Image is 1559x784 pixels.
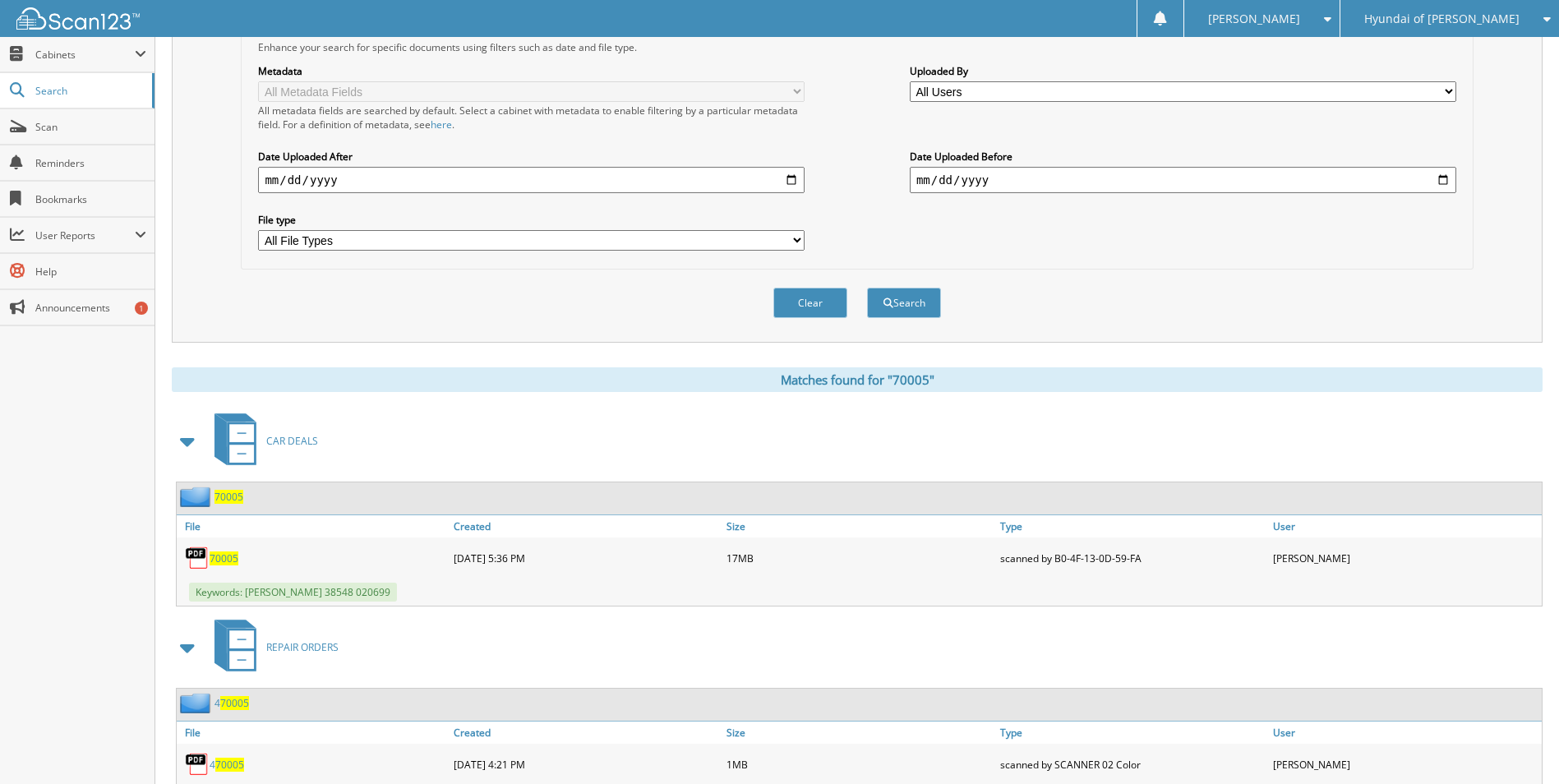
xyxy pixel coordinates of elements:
[722,542,995,574] div: 17MB
[35,228,135,242] span: User Reports
[220,696,249,710] span: 70005
[1269,748,1542,781] div: [PERSON_NAME]
[35,301,146,315] span: Announcements
[35,48,135,62] span: Cabinets
[214,696,249,710] a: 470005
[185,546,210,570] img: PDF.png
[258,64,805,78] label: Metadata
[180,487,214,507] img: folder2.png
[172,367,1543,392] div: Matches found for "70005"
[214,490,243,504] a: 70005
[996,515,1269,537] a: Type
[1269,515,1542,537] a: User
[205,408,318,473] a: CAR DEALS
[205,615,339,680] a: REPAIR ORDERS
[35,265,146,279] span: Help
[215,758,244,772] span: 70005
[722,722,995,744] a: Size
[1269,722,1542,744] a: User
[16,7,140,30] img: scan123-logo-white.svg
[210,551,238,565] a: 70005
[910,150,1456,164] label: Date Uploaded Before
[996,722,1269,744] a: Type
[722,748,995,781] div: 1MB
[910,64,1456,78] label: Uploaded By
[35,120,146,134] span: Scan
[177,515,450,537] a: File
[867,288,941,318] button: Search
[1364,14,1520,24] span: Hyundai of [PERSON_NAME]
[722,515,995,537] a: Size
[35,84,144,98] span: Search
[450,515,722,537] a: Created
[996,542,1269,574] div: scanned by B0-4F-13-0D-59-FA
[258,104,805,131] div: All metadata fields are searched by default. Select a cabinet with metadata to enable filtering b...
[450,748,722,781] div: [DATE] 4:21 PM
[773,288,847,318] button: Clear
[35,156,146,170] span: Reminders
[189,583,397,602] span: Keywords: [PERSON_NAME] 38548 020699
[996,748,1269,781] div: scanned by SCANNER 02 Color
[266,434,318,448] span: CAR DEALS
[180,693,214,713] img: folder2.png
[135,302,148,315] div: 1
[1208,14,1300,24] span: [PERSON_NAME]
[910,167,1456,193] input: end
[258,150,805,164] label: Date Uploaded After
[266,640,339,654] span: REPAIR ORDERS
[431,118,452,131] a: here
[1269,542,1542,574] div: [PERSON_NAME]
[35,192,146,206] span: Bookmarks
[258,167,805,193] input: start
[177,722,450,744] a: File
[450,542,722,574] div: [DATE] 5:36 PM
[210,758,244,772] a: 470005
[185,752,210,777] img: PDF.png
[258,213,805,227] label: File type
[450,722,722,744] a: Created
[250,40,1464,54] div: Enhance your search for specific documents using filters such as date and file type.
